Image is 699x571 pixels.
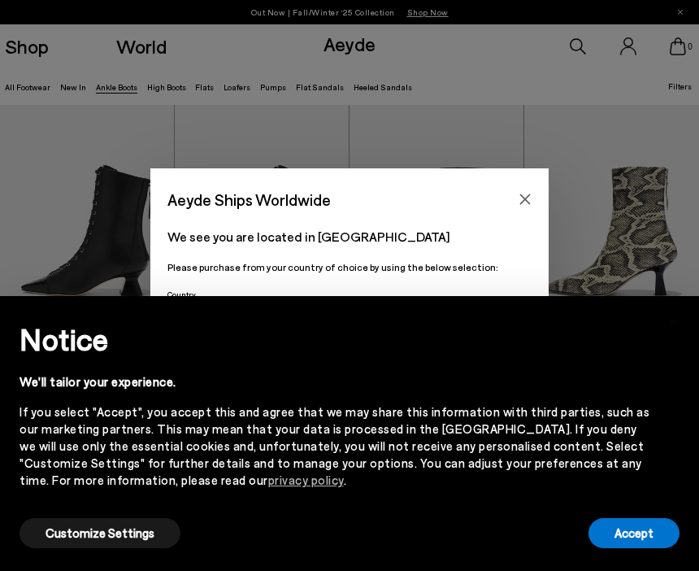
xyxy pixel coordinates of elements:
[167,185,331,214] span: Aeyde Ships Worldwide
[20,403,653,489] div: If you select "Accept", you accept this and agree that we may share this information with third p...
[20,518,180,548] button: Customize Settings
[588,518,679,548] button: Accept
[667,308,679,332] span: ×
[20,373,653,390] div: We'll tailor your experience.
[20,318,653,360] h2: Notice
[513,187,537,211] button: Close
[167,259,532,275] p: Please purchase from your country of choice by using the below selection:
[167,290,196,299] span: Country
[167,227,532,246] p: We see you are located in [GEOGRAPHIC_DATA]
[268,473,344,487] a: privacy policy
[653,301,692,340] button: Close this notice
